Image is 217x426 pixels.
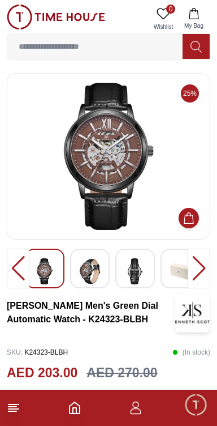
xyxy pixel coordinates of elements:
[166,5,175,14] span: 0
[16,83,201,230] img: Kenneth Scott Men's Automatic Green Dial Watch - K24323-BLBH
[7,348,23,356] span: SKU :
[149,5,177,33] a: 0Wishlist
[175,293,210,333] img: Kenneth Scott Men's Green Dial Automatic Watch - K24323-BLBH
[149,23,177,31] span: Wishlist
[86,363,157,383] h3: AED 270.00
[170,258,190,284] img: Kenneth Scott Men's Automatic Green Dial Watch - K24323-BLBH
[181,84,199,103] span: 25%
[7,344,68,361] p: K24323-BLBH
[7,299,175,326] h3: [PERSON_NAME] Men's Green Dial Automatic Watch - K24323-BLBH
[172,344,210,361] p: ( In stock )
[34,258,55,284] img: Kenneth Scott Men's Automatic Green Dial Watch - K24323-BLBH
[177,5,210,33] button: My Bag
[125,258,145,284] img: Kenneth Scott Men's Automatic Green Dial Watch - K24323-BLBH
[7,363,77,383] h2: AED 203.00
[180,22,208,30] span: My Bag
[7,5,105,29] img: ...
[179,208,199,228] button: Add to Cart
[68,401,81,415] a: Home
[80,258,100,284] img: Kenneth Scott Men's Automatic Green Dial Watch - K24323-BLBH
[184,393,209,418] div: Chat Widget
